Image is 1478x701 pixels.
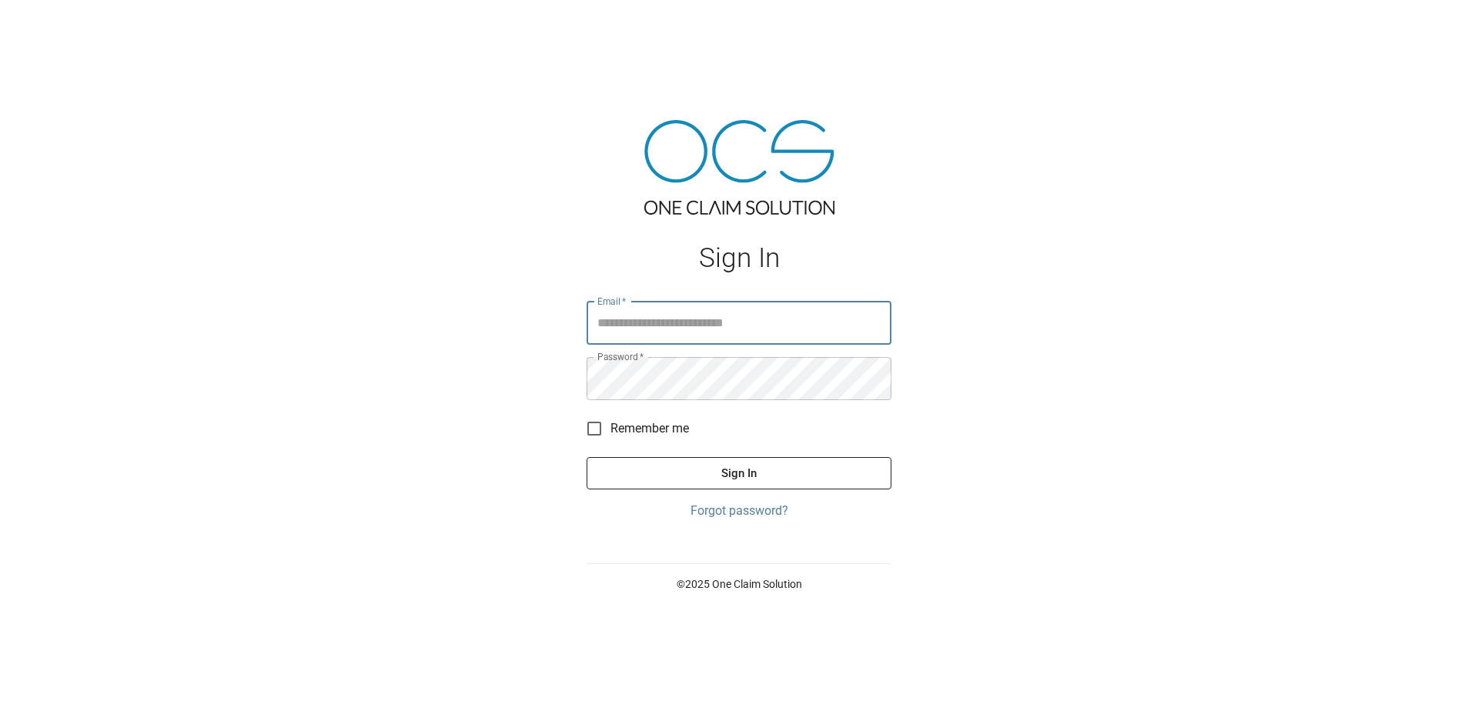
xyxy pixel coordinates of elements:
h1: Sign In [587,242,891,274]
p: © 2025 One Claim Solution [587,576,891,592]
a: Forgot password? [587,502,891,520]
span: Remember me [610,419,689,438]
img: ocs-logo-tra.png [644,120,834,215]
img: ocs-logo-white-transparent.png [18,9,80,40]
label: Email [597,295,627,308]
button: Sign In [587,457,891,489]
label: Password [597,350,644,363]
